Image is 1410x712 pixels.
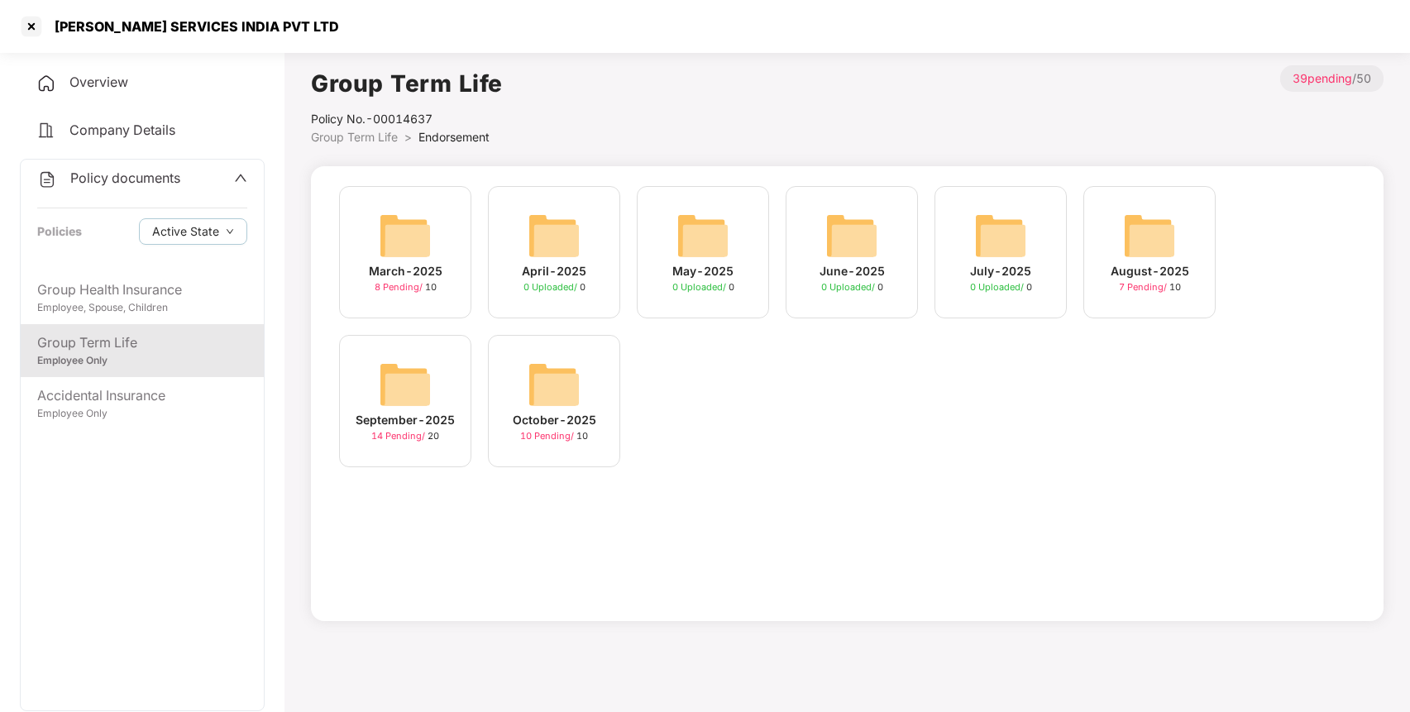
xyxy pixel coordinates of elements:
div: Employee, Spouse, Children [37,300,247,316]
div: April-2025 [522,262,586,280]
h1: Group Term Life [311,65,503,102]
div: 10 [520,429,588,443]
span: > [404,130,412,144]
div: Employee Only [37,353,247,369]
div: September-2025 [356,411,455,429]
span: Active State [152,222,219,241]
div: 10 [1119,280,1181,294]
span: Endorsement [418,130,490,144]
img: svg+xml;base64,PHN2ZyB4bWxucz0iaHR0cDovL3d3dy53My5vcmcvMjAwMC9zdmciIHdpZHRoPSIyNCIgaGVpZ2h0PSIyNC... [36,121,56,141]
div: Group Health Insurance [37,280,247,300]
button: Active Statedown [139,218,247,245]
img: svg+xml;base64,PHN2ZyB4bWxucz0iaHR0cDovL3d3dy53My5vcmcvMjAwMC9zdmciIHdpZHRoPSI2NCIgaGVpZ2h0PSI2NC... [528,209,581,262]
span: 10 Pending / [520,430,576,442]
span: Group Term Life [311,130,398,144]
div: Group Term Life [37,332,247,353]
div: Policies [37,222,82,241]
div: 0 [523,280,586,294]
img: svg+xml;base64,PHN2ZyB4bWxucz0iaHR0cDovL3d3dy53My5vcmcvMjAwMC9zdmciIHdpZHRoPSI2NCIgaGVpZ2h0PSI2NC... [676,209,729,262]
div: Policy No.- 00014637 [311,110,503,128]
img: svg+xml;base64,PHN2ZyB4bWxucz0iaHR0cDovL3d3dy53My5vcmcvMjAwMC9zdmciIHdpZHRoPSI2NCIgaGVpZ2h0PSI2NC... [379,358,432,411]
p: / 50 [1280,65,1384,92]
div: 0 [672,280,734,294]
img: svg+xml;base64,PHN2ZyB4bWxucz0iaHR0cDovL3d3dy53My5vcmcvMjAwMC9zdmciIHdpZHRoPSIyNCIgaGVpZ2h0PSIyNC... [36,74,56,93]
img: svg+xml;base64,PHN2ZyB4bWxucz0iaHR0cDovL3d3dy53My5vcmcvMjAwMC9zdmciIHdpZHRoPSI2NCIgaGVpZ2h0PSI2NC... [379,209,432,262]
span: up [234,171,247,184]
div: 20 [371,429,439,443]
div: August-2025 [1111,262,1189,280]
span: 14 Pending / [371,430,428,442]
span: down [226,227,234,237]
span: 0 Uploaded / [672,281,729,293]
div: June-2025 [820,262,885,280]
img: svg+xml;base64,PHN2ZyB4bWxucz0iaHR0cDovL3d3dy53My5vcmcvMjAwMC9zdmciIHdpZHRoPSI2NCIgaGVpZ2h0PSI2NC... [974,209,1027,262]
span: 7 Pending / [1119,281,1169,293]
img: svg+xml;base64,PHN2ZyB4bWxucz0iaHR0cDovL3d3dy53My5vcmcvMjAwMC9zdmciIHdpZHRoPSIyNCIgaGVpZ2h0PSIyNC... [37,170,57,189]
span: 0 Uploaded / [821,281,877,293]
div: 0 [970,280,1032,294]
span: 8 Pending / [375,281,425,293]
div: May-2025 [672,262,734,280]
div: 10 [375,280,437,294]
div: March-2025 [369,262,442,280]
span: 0 Uploaded / [970,281,1026,293]
div: 0 [821,280,883,294]
div: Accidental Insurance [37,385,247,406]
span: Overview [69,74,128,90]
img: svg+xml;base64,PHN2ZyB4bWxucz0iaHR0cDovL3d3dy53My5vcmcvMjAwMC9zdmciIHdpZHRoPSI2NCIgaGVpZ2h0PSI2NC... [825,209,878,262]
span: 39 pending [1293,71,1352,85]
div: [PERSON_NAME] SERVICES INDIA PVT LTD [45,18,339,35]
div: July-2025 [970,262,1031,280]
img: svg+xml;base64,PHN2ZyB4bWxucz0iaHR0cDovL3d3dy53My5vcmcvMjAwMC9zdmciIHdpZHRoPSI2NCIgaGVpZ2h0PSI2NC... [528,358,581,411]
span: Company Details [69,122,175,138]
div: October-2025 [513,411,596,429]
div: Employee Only [37,406,247,422]
span: 0 Uploaded / [523,281,580,293]
img: svg+xml;base64,PHN2ZyB4bWxucz0iaHR0cDovL3d3dy53My5vcmcvMjAwMC9zdmciIHdpZHRoPSI2NCIgaGVpZ2h0PSI2NC... [1123,209,1176,262]
span: Policy documents [70,170,180,186]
